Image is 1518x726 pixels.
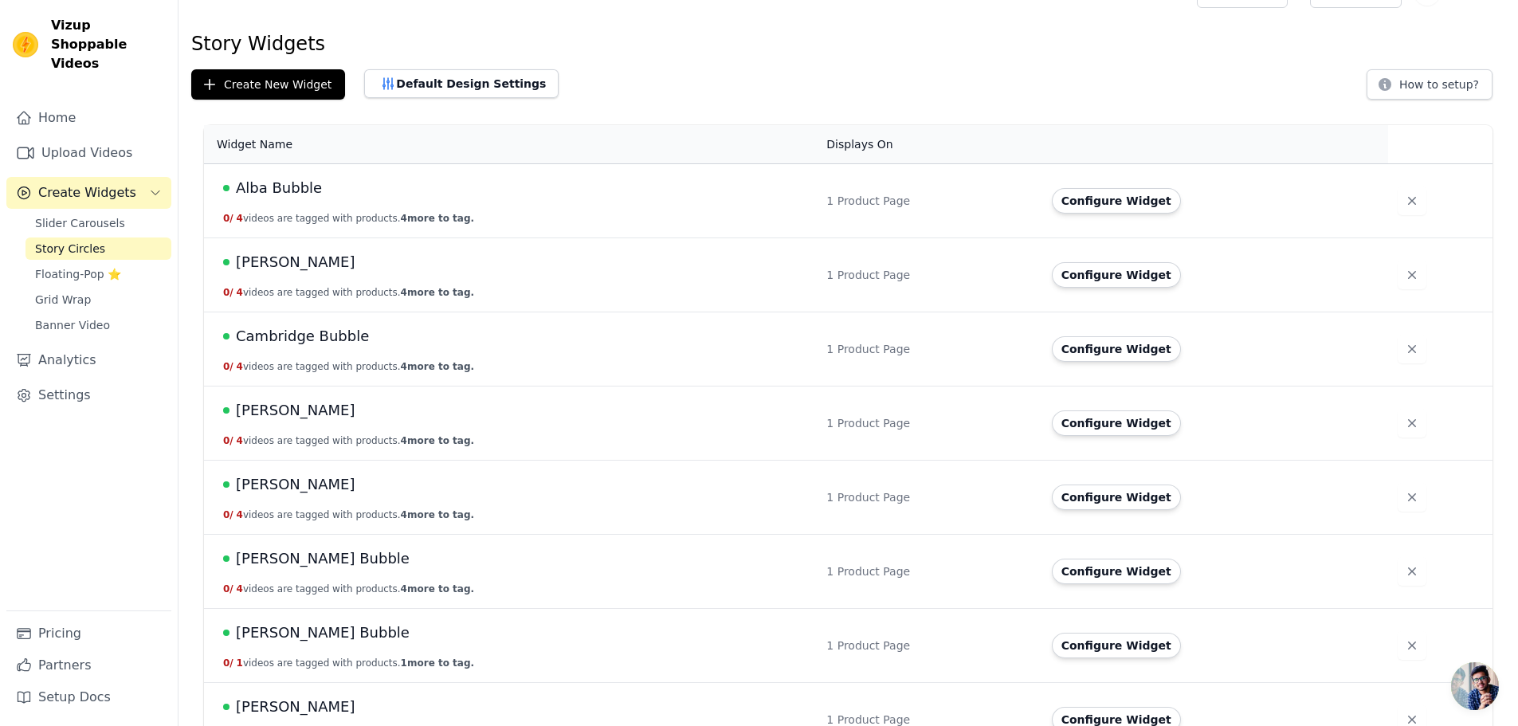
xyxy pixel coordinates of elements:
[1052,485,1181,510] button: Configure Widget
[236,696,355,718] span: [PERSON_NAME]
[237,509,243,520] span: 4
[223,212,474,225] button: 0/ 4videos are tagged with products.4more to tag.
[6,102,171,134] a: Home
[237,435,243,446] span: 4
[401,583,474,595] span: 4 more to tag.
[6,177,171,209] button: Create Widgets
[826,489,1032,505] div: 1 Product Page
[237,287,243,298] span: 4
[1398,631,1426,660] button: Delete widget
[223,407,229,414] span: Live Published
[1367,69,1493,100] button: How to setup?
[223,435,233,446] span: 0 /
[51,16,165,73] span: Vizup Shoppable Videos
[6,649,171,681] a: Partners
[223,630,229,636] span: Live Published
[1052,559,1181,584] button: Configure Widget
[364,69,559,98] button: Default Design Settings
[1398,261,1426,289] button: Delete widget
[35,292,91,308] span: Grid Wrap
[237,657,243,669] span: 1
[826,341,1032,357] div: 1 Product Page
[223,704,229,710] span: Live Published
[1398,483,1426,512] button: Delete widget
[13,32,38,57] img: Vizup
[223,583,233,595] span: 0 /
[237,361,243,372] span: 4
[826,267,1032,283] div: 1 Product Page
[25,314,171,336] a: Banner Video
[25,212,171,234] a: Slider Carousels
[223,583,474,595] button: 0/ 4videos are tagged with products.4more to tag.
[191,69,345,100] button: Create New Widget
[1398,335,1426,363] button: Delete widget
[1367,80,1493,96] a: How to setup?
[223,657,233,669] span: 0 /
[826,415,1032,431] div: 1 Product Page
[401,657,474,669] span: 1 more to tag.
[223,286,474,299] button: 0/ 4videos are tagged with products.4more to tag.
[1052,188,1181,214] button: Configure Widget
[236,622,410,644] span: [PERSON_NAME] Bubble
[1398,557,1426,586] button: Delete widget
[817,125,1041,164] th: Displays On
[237,583,243,595] span: 4
[25,263,171,285] a: Floating-Pop ⭐
[236,177,322,199] span: Alba Bubble
[223,508,474,521] button: 0/ 4videos are tagged with products.4more to tag.
[223,509,233,520] span: 0 /
[35,266,121,282] span: Floating-Pop ⭐
[223,434,474,447] button: 0/ 4videos are tagged with products.4more to tag.
[826,193,1032,209] div: 1 Product Page
[35,317,110,333] span: Banner Video
[401,435,474,446] span: 4 more to tag.
[223,481,229,488] span: Live Published
[236,251,355,273] span: [PERSON_NAME]
[236,399,355,422] span: [PERSON_NAME]
[6,618,171,649] a: Pricing
[6,344,171,376] a: Analytics
[223,361,233,372] span: 0 /
[1398,186,1426,215] button: Delete widget
[826,638,1032,653] div: 1 Product Page
[237,213,243,224] span: 4
[401,213,474,224] span: 4 more to tag.
[223,333,229,339] span: Live Published
[191,31,1505,57] h1: Story Widgets
[223,657,474,669] button: 0/ 1videos are tagged with products.1more to tag.
[6,681,171,713] a: Setup Docs
[236,325,369,347] span: Cambridge Bubble
[1052,410,1181,436] button: Configure Widget
[35,241,105,257] span: Story Circles
[236,473,355,496] span: [PERSON_NAME]
[35,215,125,231] span: Slider Carousels
[204,125,817,164] th: Widget Name
[25,237,171,260] a: Story Circles
[401,509,474,520] span: 4 more to tag.
[6,379,171,411] a: Settings
[38,183,136,202] span: Create Widgets
[1052,336,1181,362] button: Configure Widget
[236,547,410,570] span: [PERSON_NAME] Bubble
[401,361,474,372] span: 4 more to tag.
[223,360,474,373] button: 0/ 4videos are tagged with products.4more to tag.
[223,555,229,562] span: Live Published
[6,137,171,169] a: Upload Videos
[1451,662,1499,710] div: Ouvrir le chat
[25,288,171,311] a: Grid Wrap
[223,185,229,191] span: Live Published
[223,213,233,224] span: 0 /
[223,287,233,298] span: 0 /
[401,287,474,298] span: 4 more to tag.
[1052,262,1181,288] button: Configure Widget
[826,563,1032,579] div: 1 Product Page
[223,259,229,265] span: Live Published
[1052,633,1181,658] button: Configure Widget
[1398,409,1426,438] button: Delete widget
